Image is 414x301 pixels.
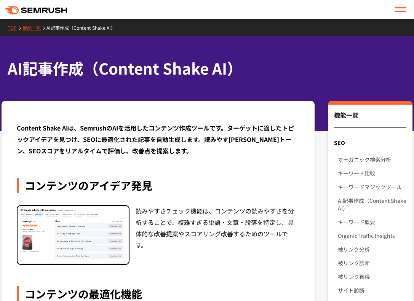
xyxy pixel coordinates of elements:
[338,153,406,166] a: オーガニック検索分析
[136,205,299,265] div: 読みやすさチェック機能は、コンテンツの読みやすさを分析することで、複雑すぎる単語・文章・段落を特定し、具体的な改善提案やスコアリング改善するためのツールです。
[338,194,406,215] a: AI記事作成（Content Shake AI）
[18,206,129,264] img: コンテンツのアイデア発見
[22,24,46,31] a: 機能一覧
[338,215,406,229] a: キーワード概要
[338,180,406,194] a: キーワードマジックツール
[8,24,22,31] a: TOP
[17,122,299,156] div: Content Shake AIは、SemrushのAIを活用したコンテンツ作成ツールです。ターゲットに適したトピックアイデアを見つけ、SEOに最適化された記事を自動生成します。読みやす[PER...
[338,270,406,283] a: 被リンク獲得
[338,229,406,242] a: Organic Traffic Insights
[8,57,406,80] h1: AI記事作成（Content Shake AI）
[338,166,406,180] a: キーワード比較
[338,283,406,297] a: サイト診断
[338,256,406,270] a: 被リンク診断
[17,178,299,193] div: コンテンツのアイデア発見
[338,242,406,256] a: 被リンク分析
[334,110,406,128] div: 機能一覧
[328,136,412,150] div: SEO
[46,24,121,31] a: AI記事作成（Content Shake AI）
